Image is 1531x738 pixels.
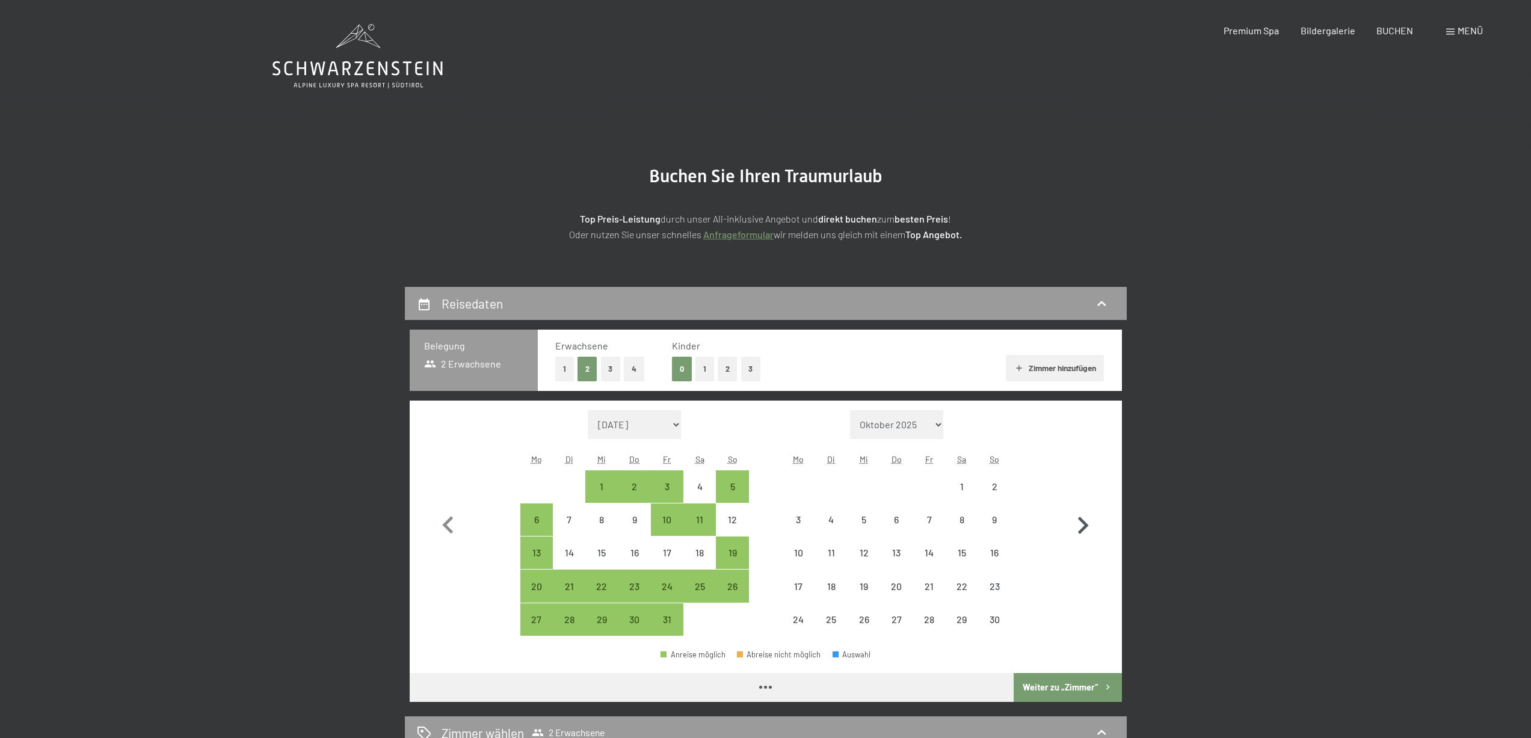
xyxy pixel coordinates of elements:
div: Tue Nov 18 2025 [815,570,848,602]
div: Tue Oct 21 2025 [553,570,585,602]
button: 3 [601,357,621,381]
div: Fri Nov 14 2025 [913,537,945,569]
div: 6 [522,515,552,545]
div: Anreise möglich [716,470,748,503]
div: 7 [554,515,584,545]
div: Anreise möglich [520,603,553,636]
div: Thu Nov 06 2025 [880,503,913,536]
div: 30 [620,615,650,645]
div: Thu Oct 23 2025 [618,570,651,602]
div: 8 [587,515,617,545]
div: 16 [979,548,1009,578]
div: Anreise möglich [651,603,683,636]
div: Anreise möglich [585,470,618,503]
div: Mon Oct 20 2025 [520,570,553,602]
div: 3 [783,515,813,545]
div: 17 [652,548,682,578]
div: Tue Oct 28 2025 [553,603,585,636]
div: Anreise nicht möglich [880,603,913,636]
div: Abreise nicht möglich [737,651,821,659]
div: 25 [816,615,846,645]
div: 24 [652,582,682,612]
div: Anreise nicht möglich [585,537,618,569]
div: Anreise möglich [553,603,585,636]
div: Anreise nicht möglich [978,537,1011,569]
abbr: Sonntag [990,454,999,464]
button: Weiter zu „Zimmer“ [1014,673,1121,702]
div: 27 [522,615,552,645]
div: 21 [914,582,944,612]
div: Anreise nicht möglich [848,603,880,636]
button: 1 [695,357,714,381]
div: 18 [816,582,846,612]
div: Sun Nov 30 2025 [978,603,1011,636]
abbr: Donnerstag [629,454,639,464]
div: Sat Nov 15 2025 [946,537,978,569]
div: Anreise nicht möglich [913,503,945,536]
div: Anreise nicht möglich [978,603,1011,636]
div: Wed Oct 29 2025 [585,603,618,636]
div: 12 [717,515,747,545]
div: Tue Oct 14 2025 [553,537,585,569]
span: Bildergalerie [1301,25,1355,36]
div: Anreise nicht möglich [978,470,1011,503]
div: 18 [685,548,715,578]
div: 29 [587,615,617,645]
div: Anreise nicht möglich [716,503,748,536]
div: Wed Nov 05 2025 [848,503,880,536]
div: Sat Nov 08 2025 [946,503,978,536]
div: Anreise nicht möglich [553,503,585,536]
div: Anreise möglich [520,537,553,569]
span: Kinder [672,340,700,351]
div: 4 [816,515,846,545]
div: 20 [881,582,911,612]
a: Anfrageformular [703,229,774,240]
div: Fri Oct 31 2025 [651,603,683,636]
div: Anreise nicht möglich [946,570,978,602]
div: Anreise nicht möglich [848,503,880,536]
abbr: Dienstag [565,454,573,464]
button: 2 [718,357,738,381]
span: Menü [1458,25,1483,36]
div: Anreise möglich [585,570,618,602]
div: 26 [849,615,879,645]
div: Anreise nicht möglich [946,603,978,636]
div: Auswahl [833,651,871,659]
button: 3 [741,357,761,381]
button: Vorheriger Monat [431,410,466,636]
div: 30 [979,615,1009,645]
button: Zimmer hinzufügen [1006,355,1104,381]
span: BUCHEN [1376,25,1413,36]
div: 15 [587,548,617,578]
div: Mon Oct 06 2025 [520,503,553,536]
div: Sat Nov 01 2025 [946,470,978,503]
div: Sun Oct 19 2025 [716,537,748,569]
div: Sat Nov 22 2025 [946,570,978,602]
span: 2 Erwachsene [424,357,502,371]
div: Fri Oct 03 2025 [651,470,683,503]
div: Tue Nov 04 2025 [815,503,848,536]
button: Nächster Monat [1065,410,1100,636]
div: Fri Oct 17 2025 [651,537,683,569]
div: 21 [554,582,584,612]
div: Sun Nov 23 2025 [978,570,1011,602]
div: 27 [881,615,911,645]
div: Sun Oct 12 2025 [716,503,748,536]
button: 2 [578,357,597,381]
div: Anreise nicht möglich [782,570,815,602]
div: 19 [849,582,879,612]
div: Fri Nov 21 2025 [913,570,945,602]
div: Anreise möglich [683,503,716,536]
div: 14 [554,548,584,578]
div: Thu Oct 30 2025 [618,603,651,636]
div: 29 [947,615,977,645]
div: 24 [783,615,813,645]
div: Sun Oct 26 2025 [716,570,748,602]
div: 17 [783,582,813,612]
div: Anreise möglich [618,470,651,503]
div: Anreise nicht möglich [782,603,815,636]
div: Sun Nov 09 2025 [978,503,1011,536]
div: Anreise nicht möglich [618,537,651,569]
div: Anreise möglich [683,570,716,602]
div: Anreise nicht möglich [913,537,945,569]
